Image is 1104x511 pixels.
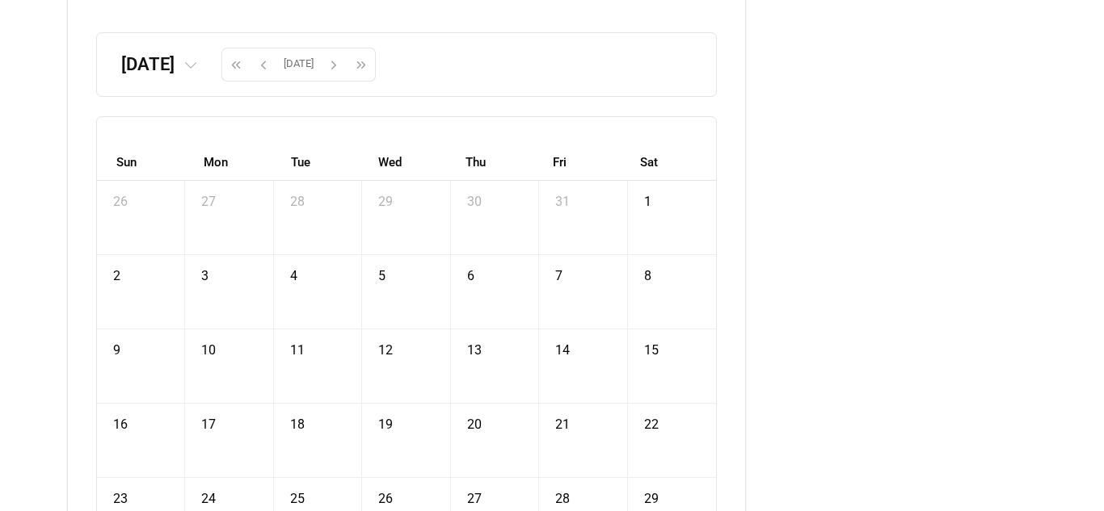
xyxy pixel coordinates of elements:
td: November 17, 2025 [185,404,273,478]
td: November 10, 2025 [185,329,273,404]
td: November 12, 2025 [362,329,450,404]
a: November 13, 2025 [459,329,490,363]
a: November 20, 2025 [459,404,490,438]
a: November 15, 2025 [636,329,667,363]
td: October 30, 2025 [451,181,539,255]
td: November 1, 2025 [628,181,716,255]
td: October 27, 2025 [185,181,273,255]
td: November 8, 2025 [628,255,716,329]
td: November 2, 2025 [97,255,185,329]
td: November 19, 2025 [362,404,450,478]
td: November 22, 2025 [628,404,716,478]
td: November 14, 2025 [539,329,627,404]
a: Monday [200,149,231,175]
a: October 30, 2025 [459,181,490,215]
a: November 1, 2025 [636,181,659,215]
a: October 27, 2025 [193,181,224,215]
td: October 28, 2025 [274,181,362,255]
td: November 7, 2025 [539,255,627,329]
td: November 16, 2025 [97,404,185,478]
a: November 8, 2025 [636,255,659,289]
button: Next month [320,48,348,82]
a: November 12, 2025 [370,329,401,363]
a: November 6, 2025 [459,255,482,289]
a: October 28, 2025 [282,181,313,215]
td: November 11, 2025 [274,329,362,404]
td: November 9, 2025 [97,329,185,404]
a: November 21, 2025 [547,404,578,438]
td: October 26, 2025 [97,181,185,255]
h2: [DATE] [121,54,205,74]
a: November 4, 2025 [282,255,305,289]
a: October 29, 2025 [370,181,401,215]
a: Friday [550,149,570,175]
button: Previous month [250,48,277,82]
td: November 4, 2025 [274,255,362,329]
a: November 3, 2025 [193,255,217,289]
a: October 26, 2025 [105,181,136,215]
td: November 3, 2025 [185,255,273,329]
td: November 13, 2025 [451,329,539,404]
button: Previous year [221,48,250,82]
a: November 9, 2025 [105,329,129,363]
a: November 5, 2025 [370,255,394,289]
td: October 31, 2025 [539,181,627,255]
a: November 19, 2025 [370,404,401,438]
td: November 15, 2025 [628,329,716,404]
a: November 11, 2025 [282,329,313,363]
a: Sunday [113,149,140,175]
a: Saturday [637,149,661,175]
button: [DATE] [277,48,320,82]
a: Thursday [462,149,489,175]
a: November 22, 2025 [636,404,667,438]
a: November 16, 2025 [105,404,136,438]
a: November 7, 2025 [547,255,571,289]
a: October 31, 2025 [547,181,578,215]
a: November 18, 2025 [282,404,313,438]
td: November 5, 2025 [362,255,450,329]
td: November 18, 2025 [274,404,362,478]
a: November 14, 2025 [547,329,578,363]
td: November 6, 2025 [451,255,539,329]
a: Wednesday [375,149,405,175]
a: Tuesday [288,149,314,175]
td: October 29, 2025 [362,181,450,255]
td: November 21, 2025 [539,404,627,478]
td: November 20, 2025 [451,404,539,478]
button: Next year [348,48,376,82]
a: November 10, 2025 [193,329,224,363]
a: November 2, 2025 [105,255,129,289]
a: November 17, 2025 [193,404,224,438]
